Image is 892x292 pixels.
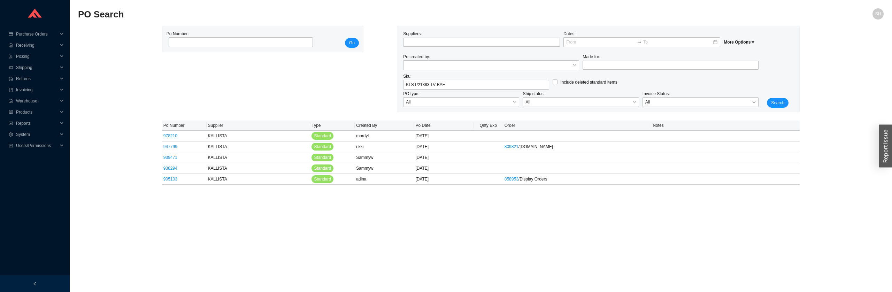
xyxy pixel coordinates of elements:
[16,95,58,107] span: Warehouse
[16,107,58,118] span: Products
[651,121,800,131] th: Notes
[562,30,722,48] div: Dates:
[566,39,636,46] input: From
[771,99,784,106] span: Search
[163,133,177,138] a: 978210
[355,163,414,174] td: Sammyw
[355,152,414,163] td: Sammyw
[314,165,331,172] span: Standard
[414,152,473,163] td: [DATE]
[401,90,521,108] div: PO type:
[16,84,58,95] span: Invoicing
[16,62,58,73] span: Shipping
[8,88,13,92] span: book
[163,144,177,149] a: 947799
[645,98,756,107] span: All
[310,121,355,131] th: Type
[312,175,333,183] button: Standard
[207,121,310,131] th: Supplier
[16,140,58,151] span: Users/Permissions
[163,166,177,171] a: 938294
[521,90,640,108] div: Ship status:
[16,118,58,129] span: Reports
[875,8,881,20] span: SH
[637,40,642,45] span: to
[355,131,414,141] td: mordyl
[349,39,355,46] span: Go
[751,40,755,44] span: caret-down
[401,30,562,48] div: Suppliers:
[345,38,359,48] button: Go
[314,143,331,150] span: Standard
[8,77,13,81] span: customer-service
[557,79,620,86] span: Include deleted standard items
[355,141,414,152] td: rikki
[163,155,177,160] a: 939471
[312,143,333,151] button: Standard
[414,141,473,152] td: [DATE]
[312,164,333,172] button: Standard
[314,176,331,183] span: Standard
[167,30,311,48] div: Po Number:
[33,282,37,286] span: left
[643,39,713,46] input: To
[314,154,331,161] span: Standard
[406,98,516,107] span: All
[724,40,755,45] span: More Options
[162,121,207,131] th: Po Number
[207,163,310,174] td: KALLISTA
[525,98,636,107] span: All
[414,121,473,131] th: Po Date
[414,174,473,185] td: [DATE]
[355,121,414,131] th: Created By
[314,132,331,139] span: Standard
[312,154,333,161] button: Standard
[207,141,310,152] td: KALLISTA
[16,129,58,140] span: System
[503,174,652,185] td: / Display Orders
[414,163,473,174] td: [DATE]
[207,152,310,163] td: KALLISTA
[505,177,518,182] a: 858953
[474,121,503,131] th: Qnty Exp
[401,53,581,73] div: Po created by:
[8,144,13,148] span: idcard
[16,51,58,62] span: Picking
[503,141,652,152] td: / [DOMAIN_NAME]
[16,29,58,40] span: Purchase Orders
[207,174,310,185] td: KALLISTA
[207,131,310,141] td: KALLISTA
[505,144,518,149] a: 809821
[8,132,13,137] span: setting
[414,131,473,141] td: [DATE]
[637,40,642,45] span: swap-right
[163,177,177,182] a: 905103
[8,121,13,125] span: fund
[8,32,13,36] span: credit-card
[16,40,58,51] span: Receiving
[312,132,333,140] button: Standard
[78,8,682,21] h2: PO Search
[581,53,760,73] div: Made for:
[401,73,551,90] div: Sku:
[16,73,58,84] span: Returns
[641,90,760,108] div: Invoice Status:
[355,174,414,185] td: adina
[8,110,13,114] span: read
[767,98,789,108] button: Search
[503,121,652,131] th: Order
